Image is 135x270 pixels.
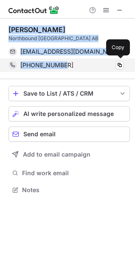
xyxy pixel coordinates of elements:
span: AI write personalized message [23,110,114,117]
button: Notes [8,184,130,196]
div: Northbound [GEOGRAPHIC_DATA] AB [8,35,130,42]
img: ContactOut v5.3.10 [8,5,59,15]
div: Save to List / ATS / CRM [23,90,115,97]
button: Send email [8,127,130,142]
div: [PERSON_NAME] [8,25,65,34]
span: Find work email [22,169,127,177]
button: Add to email campaign [8,147,130,162]
button: AI write personalized message [8,106,130,121]
button: save-profile-one-click [8,86,130,101]
span: [EMAIL_ADDRESS][DOMAIN_NAME] [20,48,118,55]
span: Notes [22,186,127,194]
span: [PHONE_NUMBER] [20,61,73,69]
span: Add to email campaign [23,151,90,158]
button: Find work email [8,167,130,179]
span: Send email [23,131,56,138]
